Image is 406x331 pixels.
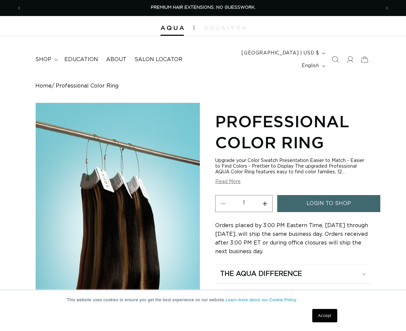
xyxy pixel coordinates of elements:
[60,52,102,67] a: Education
[215,265,371,283] summary: The Aqua Difference
[220,270,302,278] h2: The Aqua Difference
[151,5,256,10] span: PREMIUM HAIR EXTENSIONS. NO GUESSWORK.
[35,83,371,89] nav: breadcrumbs
[35,83,52,89] a: Home
[102,52,130,67] a: About
[12,2,26,14] button: Previous announcement
[215,223,368,254] span: Orders placed by 3:00 PM Eastern Time, [DATE] through [DATE], will ship the same business day. Or...
[226,298,297,302] a: Learn more about our Cookie Policy.
[238,47,328,59] button: [GEOGRAPHIC_DATA] | USD $
[215,179,241,185] button: Read More
[312,309,337,322] a: Accept
[302,62,319,69] span: English
[35,56,51,63] span: shop
[134,56,182,63] span: Salon Locator
[106,56,126,63] span: About
[220,289,294,297] h2: Dedicated Support
[204,26,246,30] img: aqualyna.com
[130,52,186,67] a: Salon Locator
[64,56,98,63] span: Education
[328,52,343,67] summary: Search
[215,284,371,302] summary: Dedicated Support
[215,111,371,153] h1: Professional Color Ring
[31,52,60,67] summary: shop
[56,83,118,89] span: Professional Color Ring
[67,297,339,303] p: This website uses cookies to ensure you get the best experience on our website.
[215,158,371,175] div: Upgrade your Color Swatch Presentation Easier to Match - Easier to Find Colors - Prettier to Disp...
[160,26,184,30] img: Aqua Hair Extensions
[277,195,380,212] a: login to shop
[242,50,319,57] span: [GEOGRAPHIC_DATA] | USD $
[380,2,394,14] button: Next announcement
[307,195,351,212] span: login to shop
[298,59,328,72] button: English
